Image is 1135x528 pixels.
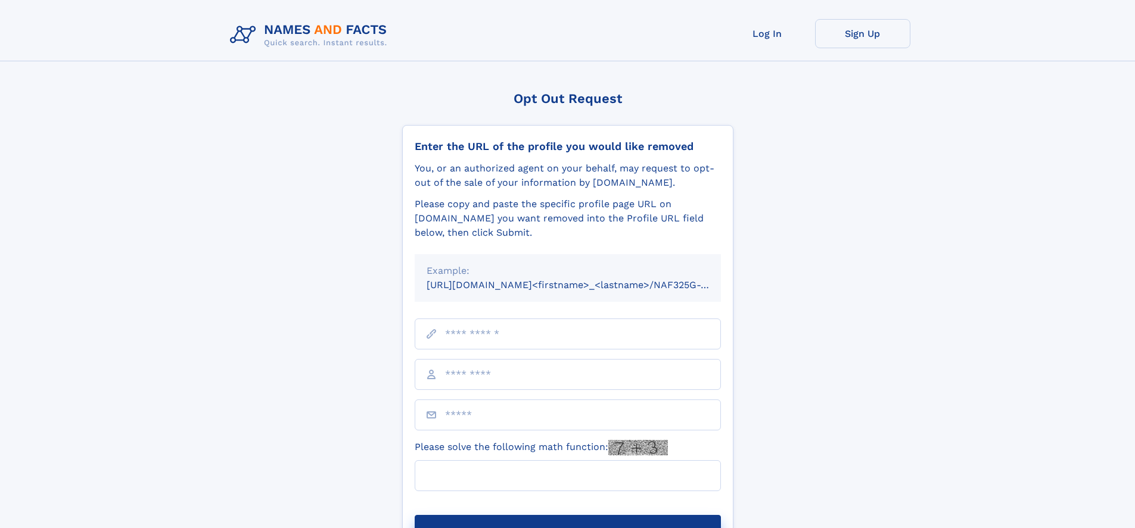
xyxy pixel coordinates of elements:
[225,19,397,51] img: Logo Names and Facts
[415,197,721,240] div: Please copy and paste the specific profile page URL on [DOMAIN_NAME] you want removed into the Pr...
[720,19,815,48] a: Log In
[415,440,668,455] label: Please solve the following math function:
[815,19,910,48] a: Sign Up
[427,279,744,290] small: [URL][DOMAIN_NAME]<firstname>_<lastname>/NAF325G-xxxxxxxx
[415,140,721,153] div: Enter the URL of the profile you would like removed
[402,91,733,106] div: Opt Out Request
[415,161,721,190] div: You, or an authorized agent on your behalf, may request to opt-out of the sale of your informatio...
[427,264,709,278] div: Example:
